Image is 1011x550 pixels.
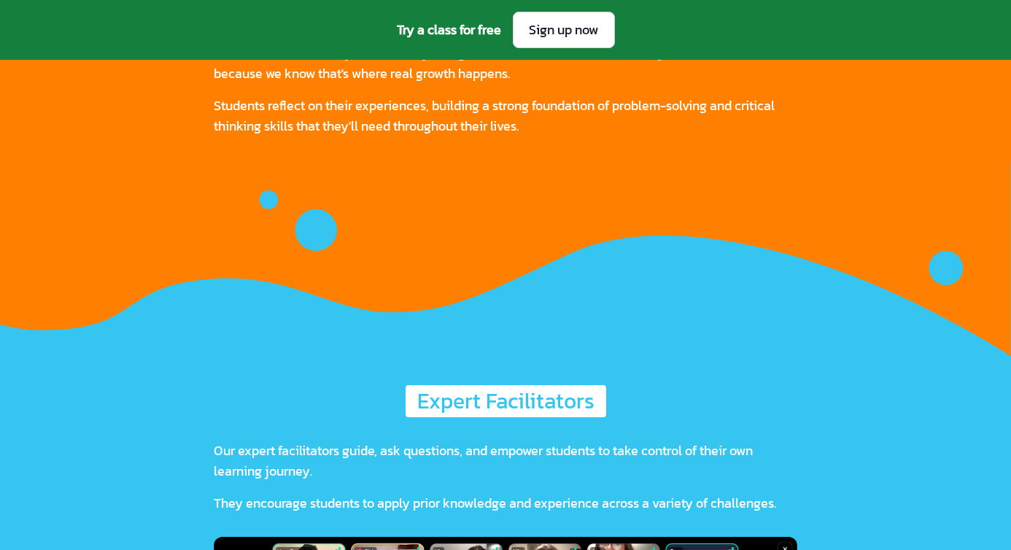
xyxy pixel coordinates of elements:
[513,12,615,48] a: Sign up now
[417,388,594,414] div: Expert Facilitators
[214,96,797,136] div: Students reflect on their experiences, building a strong foundation of problem-solving and critic...
[397,20,501,40] span: Try a class for free
[214,43,797,84] div: We believe the best way to learn is by doing. At [GEOGRAPHIC_DATA], it's okay to make mistakes be...
[214,441,797,481] div: Our expert facilitators guide, ask questions, and empower students to take control of their own l...
[214,493,797,514] div: They encourage students to apply prior knowledge and experience across a variety of challenges.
